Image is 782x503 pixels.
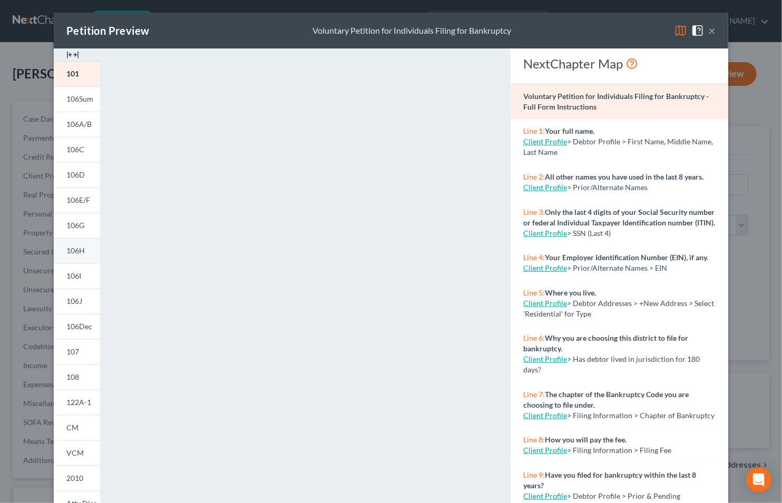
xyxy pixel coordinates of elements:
[523,288,545,297] span: Line 5:
[54,466,100,491] a: 2010
[545,435,627,444] strong: How you will pay the fee.
[545,288,596,297] strong: Where you live.
[54,188,100,213] a: 106E/F
[567,411,715,420] span: > Filing Information > Chapter of Bankruptcy
[567,263,667,272] span: > Prior/Alternate Names > EIN
[54,440,100,466] a: VCM
[66,23,149,38] div: Petition Preview
[523,92,709,111] strong: Voluntary Petition for Individuals Filing for Bankruptcy - Full Form Instructions
[54,339,100,364] a: 107
[523,137,713,156] span: > Debtor Profile > First Name, Middle Name, Last Name
[545,253,708,262] strong: Your Employer Identification Number (EIN), if any.
[675,24,687,37] img: map-eea8200ae884c6f1103ae1953ef3d486a96c86aabb227e865a55264e3737af1f.svg
[66,271,81,280] span: 106I
[523,137,567,146] a: Client Profile
[523,390,545,399] span: Line 7:
[523,446,567,455] a: Client Profile
[523,333,545,342] span: Line 6:
[523,172,545,181] span: Line 2:
[567,446,671,455] span: > Filing Information > Filing Fee
[66,195,90,204] span: 106E/F
[708,24,716,37] button: ×
[54,289,100,314] a: 106J
[523,55,716,72] div: NextChapter Map
[54,364,100,390] a: 108
[54,415,100,440] a: CM
[691,24,704,37] img: help-close-5ba153eb36485ed6c1ea00a893f15db1cb9b99d6cae46e1a8edb6c62d00a1a76.svg
[66,423,79,432] span: CM
[66,474,83,482] span: 2010
[523,411,567,420] a: Client Profile
[66,448,84,457] span: VCM
[523,354,700,374] span: > Has debtor lived in jurisdiction for 180 days?
[523,126,545,135] span: Line 1:
[66,48,79,61] img: expand-e0f6d898513216a626fdd78e52531dac95497ffd26381d4c15ee2fc46db09dca.svg
[66,347,79,356] span: 107
[312,25,511,37] div: Voluntary Petition for Individuals Filing for Bankruptcy
[523,390,689,409] strong: The chapter of the Bankruptcy Code you are choosing to file under.
[66,297,82,305] span: 106J
[66,94,93,103] span: 106Sum
[523,435,545,444] span: Line 8:
[746,467,771,492] div: Open Intercom Messenger
[66,322,92,331] span: 106Dec
[54,112,100,137] a: 106A/B
[523,208,545,216] span: Line 3:
[54,213,100,238] a: 106G
[523,470,545,479] span: Line 9:
[523,333,688,353] strong: Why you are choosing this district to file for bankruptcy.
[523,208,715,227] strong: Only the last 4 digits of your Social Security number or federal Individual Taxpayer Identificati...
[66,69,79,78] span: 101
[54,390,100,415] a: 122A-1
[66,221,84,230] span: 106G
[54,238,100,263] a: 106H
[66,145,84,154] span: 106C
[523,263,567,272] a: Client Profile
[54,137,100,162] a: 106C
[66,170,85,179] span: 106D
[523,229,567,238] a: Client Profile
[66,372,79,381] span: 108
[567,183,648,192] span: > Prior/Alternate Names
[523,470,696,490] strong: Have you filed for bankruptcy within the last 8 years?
[54,162,100,188] a: 106D
[567,229,611,238] span: > SSN (Last 4)
[523,354,567,363] a: Client Profile
[523,299,714,318] span: > Debtor Addresses > +New Address > Select 'Residential' for Type
[54,314,100,339] a: 106Dec
[66,246,85,255] span: 106H
[545,126,594,135] strong: Your full name.
[66,120,92,129] span: 106A/B
[523,491,567,500] a: Client Profile
[523,183,567,192] a: Client Profile
[54,61,100,86] a: 101
[66,398,91,407] span: 122A-1
[523,299,567,308] a: Client Profile
[54,86,100,112] a: 106Sum
[523,253,545,262] span: Line 4:
[545,172,703,181] strong: All other names you have used in the last 8 years.
[54,263,100,289] a: 106I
